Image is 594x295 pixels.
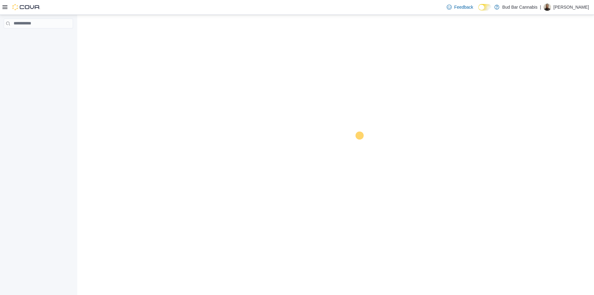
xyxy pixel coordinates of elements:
img: cova-loader [336,127,382,173]
nav: Complex example [4,30,73,45]
input: Dark Mode [478,4,491,11]
a: Feedback [444,1,476,13]
p: Bud Bar Cannabis [502,3,538,11]
p: | [540,3,541,11]
p: [PERSON_NAME] [553,3,589,11]
div: Eric C [544,3,551,11]
img: Cova [12,4,40,10]
span: Feedback [454,4,473,10]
